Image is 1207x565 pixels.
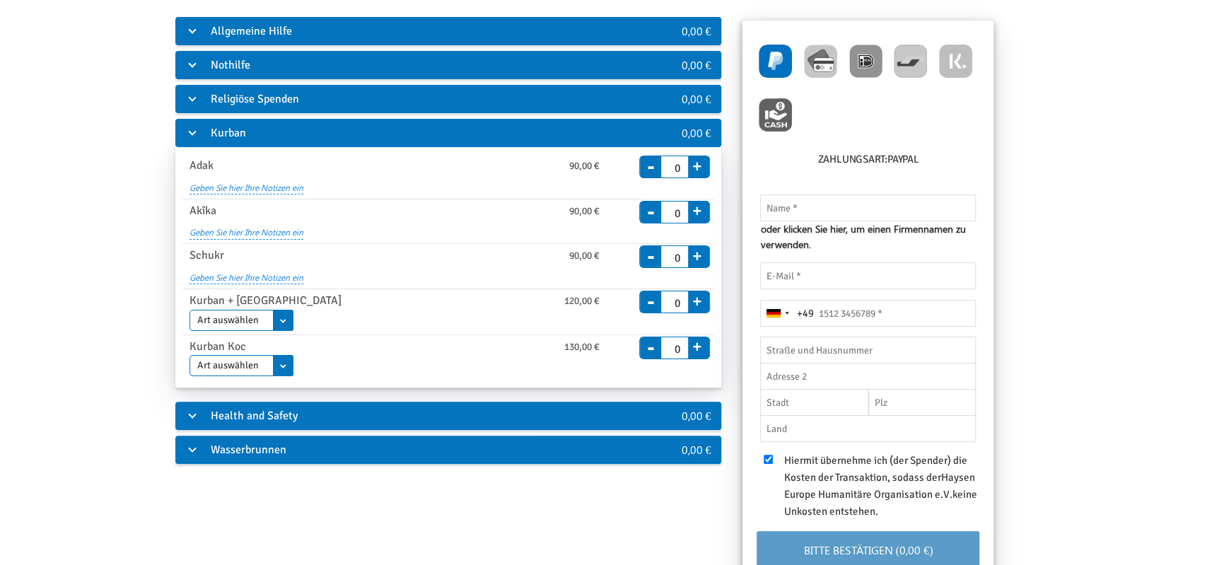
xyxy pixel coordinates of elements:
[179,247,470,264] div: Schukr
[681,91,711,106] span: 0,00 €
[849,45,882,78] img: Ideal
[761,301,813,326] button: Selected country
[640,147,661,167] button: -
[760,389,868,416] input: Stadt
[688,289,706,309] button: +
[681,442,711,457] span: 0,00 €
[569,204,600,219] span: 90,00 €
[868,389,976,416] input: Plz
[179,202,470,220] div: Akîka
[175,85,631,113] div: Religiöse Spenden
[179,338,470,356] div: Kurban Koc
[688,199,706,219] button: +
[796,305,813,322] div: +49
[887,151,919,168] label: PayPal
[564,339,600,355] span: 130,00 €
[759,45,792,78] img: PayPal
[688,244,706,264] button: +
[175,119,631,147] div: Kurban
[175,436,631,464] div: Wasserbrunnen
[640,282,661,302] button: -
[894,45,927,78] img: Bancontact
[640,237,661,257] button: -
[760,363,976,390] input: Adresse 2
[175,402,631,430] div: Health and Safety
[804,45,837,78] img: CardCollection
[175,51,631,79] div: Nothilfe
[783,454,976,518] span: Hiermit übernehme ich (der Spender) die Kosten der Transaktion, sodass der keine Unkosten entstehen.
[179,157,470,175] div: Adak
[569,248,600,264] span: 90,00 €
[688,154,706,174] button: +
[640,328,661,348] button: -
[760,194,976,221] input: Name *
[760,300,976,327] input: 1512 3456789 *
[688,334,706,354] button: +
[760,262,976,289] input: E-Mail *
[760,415,976,442] input: Land
[939,45,972,78] img: S_PT_klarna
[757,151,979,173] h6: Zahlungsart:
[175,17,631,45] div: Allgemeine Hilfe
[760,221,976,252] span: oder klicken Sie hier, um einen Firmennamen zu verwenden.
[759,98,792,132] img: Cash
[640,192,661,212] button: -
[681,125,711,140] span: 0,00 €
[564,293,600,309] span: 120,00 €
[681,57,711,72] span: 0,00 €
[681,23,711,38] span: 0,00 €
[569,158,600,174] span: 90,00 €
[189,175,303,194] a: Geben Sie hier Ihre Notizen ein
[189,264,303,284] a: Geben Sie hier Ihre Notizen ein
[179,292,470,310] div: Kurban + [GEOGRAPHIC_DATA]
[681,408,711,423] span: 0,00 €
[189,219,303,239] a: Geben Sie hier Ihre Notizen ein
[760,337,976,363] input: Straße und Hausnummer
